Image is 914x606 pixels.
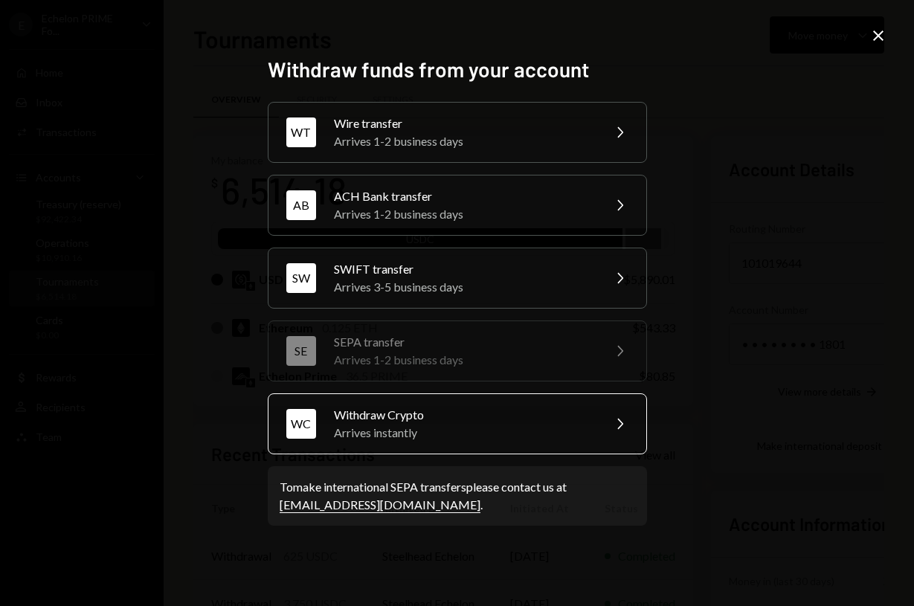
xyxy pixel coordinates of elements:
[286,336,316,366] div: SE
[334,187,593,205] div: ACH Bank transfer
[268,393,647,454] button: WCWithdraw CryptoArrives instantly
[334,351,593,369] div: Arrives 1-2 business days
[334,115,593,132] div: Wire transfer
[286,190,316,220] div: AB
[268,55,647,84] h2: Withdraw funds from your account
[334,278,593,296] div: Arrives 3-5 business days
[334,260,593,278] div: SWIFT transfer
[268,248,647,309] button: SWSWIFT transferArrives 3-5 business days
[286,409,316,439] div: WC
[268,320,647,381] button: SESEPA transferArrives 1-2 business days
[286,117,316,147] div: WT
[334,333,593,351] div: SEPA transfer
[334,424,593,442] div: Arrives instantly
[334,205,593,223] div: Arrives 1-2 business days
[286,263,316,293] div: SW
[280,478,635,514] div: To make international SEPA transfers please contact us at .
[268,175,647,236] button: ABACH Bank transferArrives 1-2 business days
[334,132,593,150] div: Arrives 1-2 business days
[280,497,480,513] a: [EMAIL_ADDRESS][DOMAIN_NAME]
[268,102,647,163] button: WTWire transferArrives 1-2 business days
[334,406,593,424] div: Withdraw Crypto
